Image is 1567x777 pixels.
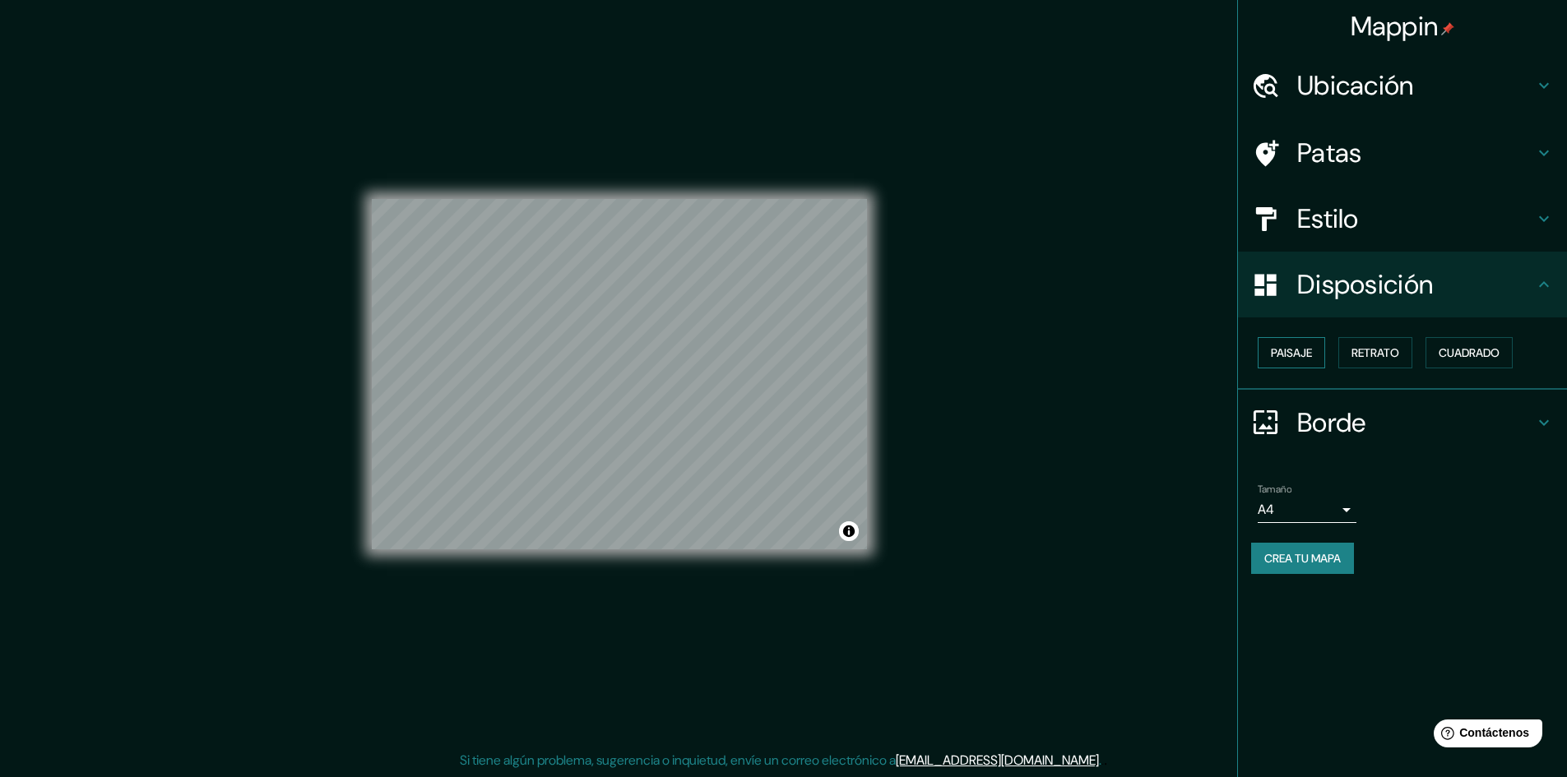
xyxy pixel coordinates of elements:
iframe: Lanzador de widgets de ayuda [1421,713,1549,759]
font: . [1099,752,1101,769]
canvas: Mapa [372,199,867,549]
div: Patas [1238,120,1567,186]
button: Paisaje [1258,337,1325,368]
img: pin-icon.png [1441,22,1454,35]
div: Borde [1238,390,1567,456]
button: Cuadrado [1426,337,1513,368]
font: Si tiene algún problema, sugerencia o inquietud, envíe un correo electrónico a [460,752,896,769]
div: Disposición [1238,252,1567,317]
button: Activar o desactivar atribución [839,521,859,541]
font: Cuadrado [1439,345,1500,360]
font: . [1104,751,1107,769]
button: Retrato [1338,337,1412,368]
font: . [1101,751,1104,769]
font: Crea tu mapa [1264,551,1341,566]
font: Mappin [1351,9,1439,44]
button: Crea tu mapa [1251,543,1354,574]
font: Retrato [1351,345,1399,360]
div: Ubicación [1238,53,1567,118]
font: Borde [1297,405,1366,440]
font: Estilo [1297,201,1359,236]
a: [EMAIL_ADDRESS][DOMAIN_NAME] [896,752,1099,769]
div: Estilo [1238,186,1567,252]
font: Patas [1297,136,1362,170]
font: Disposición [1297,267,1433,302]
font: Ubicación [1297,68,1414,103]
font: A4 [1258,501,1274,518]
font: Paisaje [1271,345,1312,360]
font: Tamaño [1258,483,1291,496]
div: A4 [1258,497,1356,523]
